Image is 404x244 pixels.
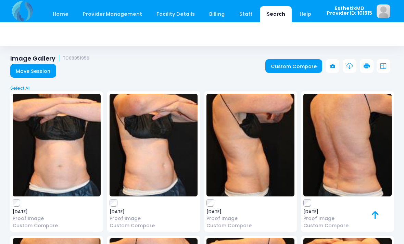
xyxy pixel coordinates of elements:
[303,94,391,196] img: image
[46,6,75,22] a: Home
[327,6,372,16] span: EsthetixMD Provider ID: 101615
[13,222,101,229] a: Custom Compare
[13,94,101,196] img: image
[206,94,294,196] img: image
[293,6,318,22] a: Help
[303,210,391,214] span: [DATE]
[10,64,56,78] a: Move Session
[110,215,198,222] a: Proof Image
[13,215,101,222] a: Proof Image
[10,55,89,62] h1: Image Gallery
[203,6,231,22] a: Billing
[206,222,294,229] a: Custom Compare
[13,210,101,214] span: [DATE]
[232,6,259,22] a: Staff
[377,4,390,18] img: image
[76,6,149,22] a: Provider Management
[110,94,198,196] img: image
[206,215,294,222] a: Proof Image
[63,56,89,61] small: TC09051956
[150,6,202,22] a: Facility Details
[265,59,323,73] a: Custom Compare
[260,6,292,22] a: Search
[110,222,198,229] a: Custom Compare
[303,215,391,222] a: Proof Image
[303,222,391,229] a: Custom Compare
[8,85,396,92] a: Select All
[206,210,294,214] span: [DATE]
[110,210,198,214] span: [DATE]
